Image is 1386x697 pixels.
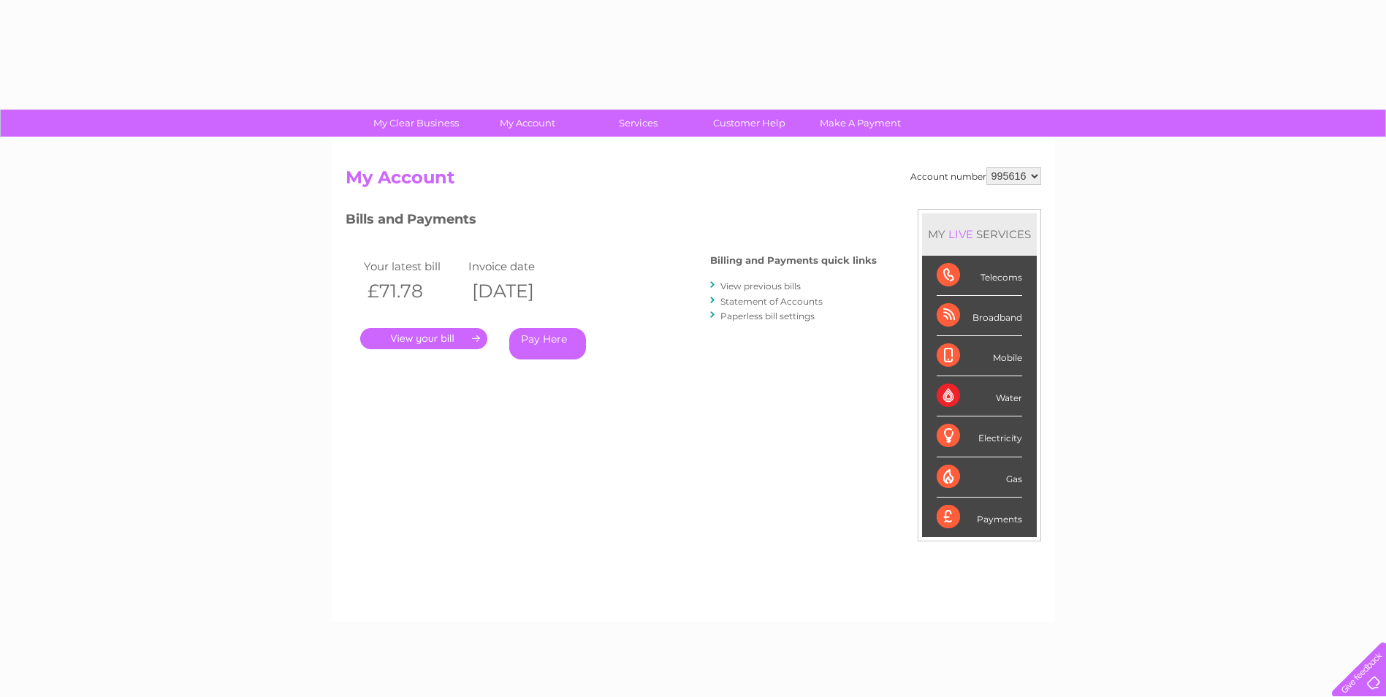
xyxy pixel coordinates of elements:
[937,376,1022,416] div: Water
[509,328,586,359] a: Pay Here
[346,209,877,235] h3: Bills and Payments
[467,110,587,137] a: My Account
[346,167,1041,195] h2: My Account
[937,336,1022,376] div: Mobile
[689,110,810,137] a: Customer Help
[360,256,465,276] td: Your latest bill
[937,416,1022,457] div: Electricity
[720,281,801,292] a: View previous bills
[465,276,570,306] th: [DATE]
[910,167,1041,185] div: Account number
[945,227,976,241] div: LIVE
[465,256,570,276] td: Invoice date
[922,213,1037,255] div: MY SERVICES
[937,296,1022,336] div: Broadband
[937,256,1022,296] div: Telecoms
[360,328,487,349] a: .
[360,276,465,306] th: £71.78
[800,110,921,137] a: Make A Payment
[720,311,815,321] a: Paperless bill settings
[710,255,877,266] h4: Billing and Payments quick links
[720,296,823,307] a: Statement of Accounts
[937,498,1022,537] div: Payments
[578,110,698,137] a: Services
[937,457,1022,498] div: Gas
[356,110,476,137] a: My Clear Business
